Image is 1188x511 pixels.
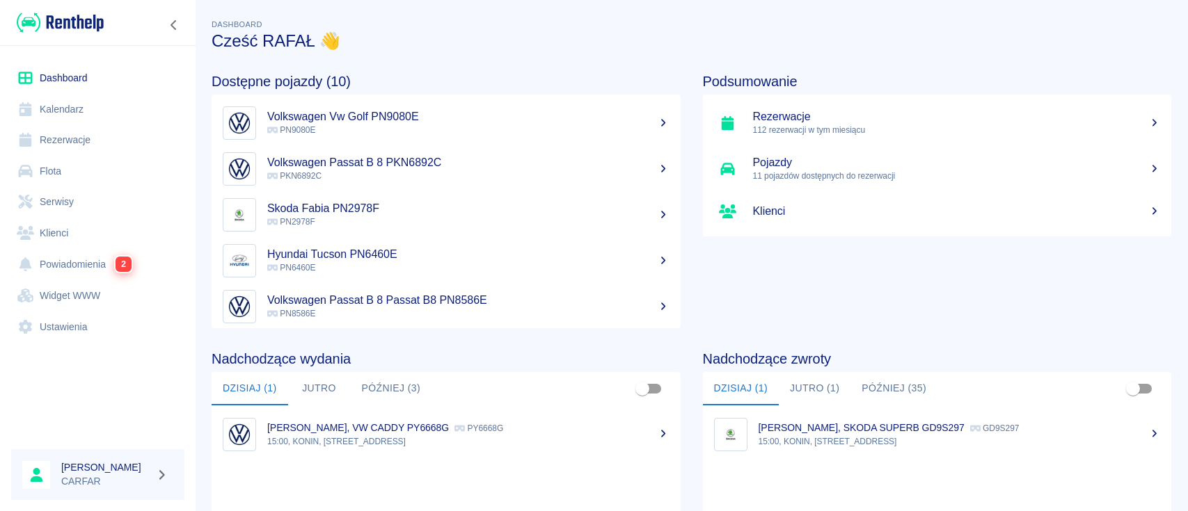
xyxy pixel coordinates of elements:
[454,423,503,433] p: PY6668G
[226,110,253,136] img: Image
[212,100,681,146] a: ImageVolkswagen Vw Golf PN9080E PN9080E
[164,16,184,34] button: Zwiń nawigację
[267,263,315,273] span: PN6460E
[629,375,656,402] span: Pokaż przypisane tylko do mnie
[212,192,681,238] a: ImageSkoda Fabia PN2978F PN2978F
[17,11,104,34] img: Renthelp logo
[11,218,184,249] a: Klienci
[226,156,253,182] img: Image
[703,146,1172,192] a: Pojazdy11 pojazdów dostępnych do rezerwacji
[11,248,184,280] a: Powiadomienia2
[267,202,670,216] h5: Skoda Fabia PN2978F
[11,94,184,125] a: Kalendarz
[759,422,965,433] p: [PERSON_NAME], SKODA SUPERB GD9S297
[267,217,315,227] span: PN2978F
[753,110,1161,124] h5: Rezerwacje
[267,156,670,170] h5: Volkswagen Passat B 8 PKN6892C
[753,204,1161,218] h5: Klienci
[267,110,670,124] h5: Volkswagen Vw Golf PN9080E
[11,156,184,187] a: Flota
[212,350,681,367] h4: Nadchodzące wydania
[11,280,184,311] a: Widget WWW
[11,311,184,343] a: Ustawienia
[718,421,744,448] img: Image
[703,100,1172,146] a: Rezerwacje112 rezerwacji w tym miesiącu
[212,411,681,457] a: Image[PERSON_NAME], VW CADDY PY6668G PY6668G15:00, KONIN, [STREET_ADDRESS]
[703,192,1172,231] a: Klienci
[753,124,1161,136] p: 112 rezerwacji w tym miesiącu
[212,284,681,330] a: ImageVolkswagen Passat B 8 Passat B8 PN8586E PN8586E
[11,124,184,156] a: Rezerwacje
[267,171,322,181] span: PKN6892C
[61,460,150,474] h6: [PERSON_NAME]
[703,411,1172,457] a: Image[PERSON_NAME], SKODA SUPERB GD9S297 GD9S29715:00, KONIN, [STREET_ADDRESS]
[212,31,1171,51] h3: Cześć RAFAŁ 👋
[11,63,184,94] a: Dashboard
[753,170,1161,182] p: 11 pojazdów dostępnych do rezerwacji
[11,186,184,218] a: Serwisy
[226,202,253,228] img: Image
[267,309,315,318] span: PN8586E
[226,248,253,274] img: Image
[116,257,132,272] span: 2
[850,372,937,405] button: Później (35)
[703,73,1172,90] h4: Podsumowanie
[212,20,262,29] span: Dashboard
[11,11,104,34] a: Renthelp logo
[779,372,850,405] button: Jutro (1)
[753,156,1161,170] h5: Pojazdy
[212,238,681,284] a: ImageHyundai Tucson PN6460E PN6460E
[351,372,432,405] button: Później (3)
[267,293,670,307] h5: Volkswagen Passat B 8 Passat B8 PN8586E
[267,422,449,433] p: [PERSON_NAME], VW CADDY PY6668G
[212,372,288,405] button: Dzisiaj (1)
[212,73,681,90] h4: Dostępne pojazdy (10)
[267,125,315,135] span: PN9080E
[288,372,351,405] button: Jutro
[267,435,670,448] p: 15:00, KONIN, [STREET_ADDRESS]
[267,248,670,261] h5: Hyundai Tucson PN6460E
[970,423,1020,433] p: GD9S297
[226,293,253,320] img: Image
[703,350,1172,367] h4: Nadchodzące zwroty
[212,146,681,192] a: ImageVolkswagen Passat B 8 PKN6892C PKN6892C
[61,474,150,489] p: CARFAR
[1120,375,1146,402] span: Pokaż przypisane tylko do mnie
[759,435,1161,448] p: 15:00, KONIN, [STREET_ADDRESS]
[226,421,253,448] img: Image
[703,372,779,405] button: Dzisiaj (1)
